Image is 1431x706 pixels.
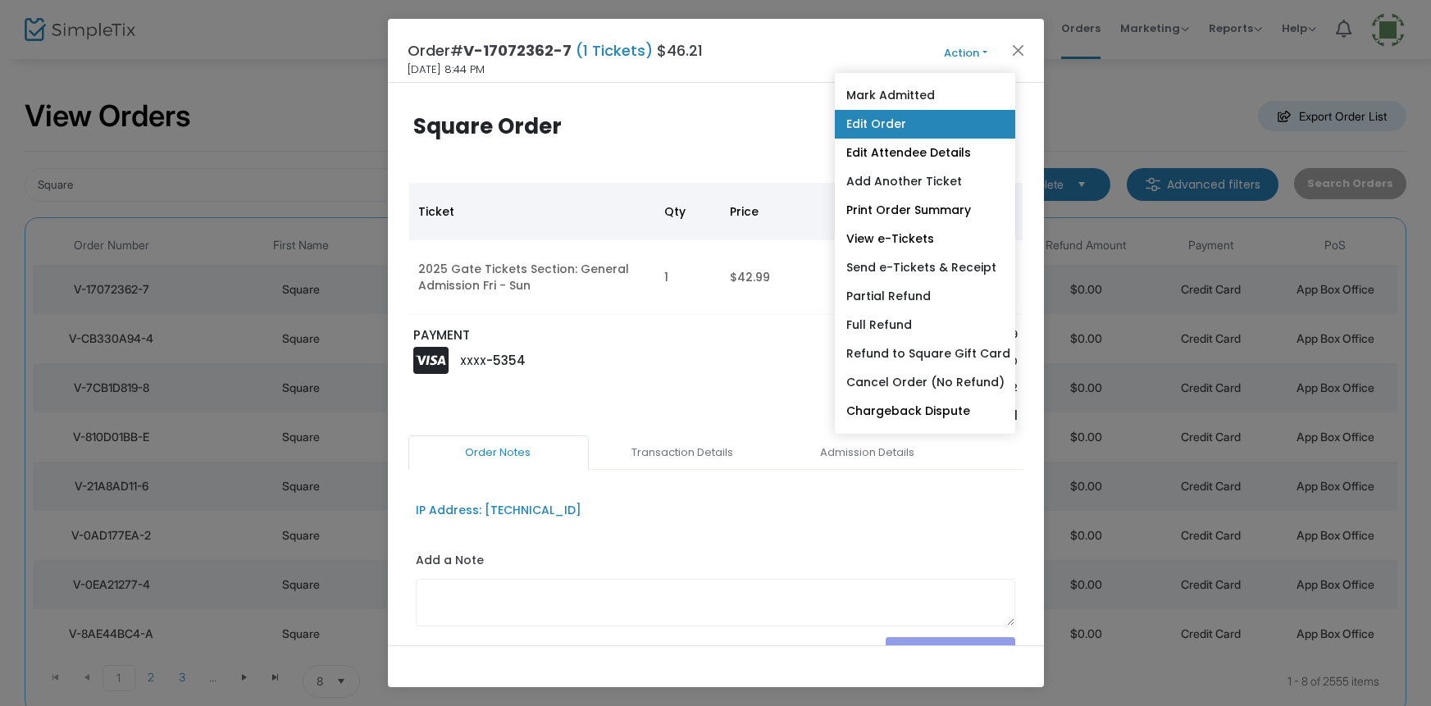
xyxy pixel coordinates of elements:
a: Cancel Order (No Refund) [834,368,1014,397]
a: Edit Attendee Details [834,139,1014,167]
th: Qty [655,183,721,240]
a: Transaction Details [593,435,773,470]
span: [DATE] 8:44 PM [408,61,485,78]
a: Partial Refund [834,282,1014,311]
span: V-17072362-7 [464,40,572,61]
a: Refund to Square Gift Card [834,339,1014,368]
a: Chargeback Dispute [834,397,1014,426]
p: Order Total [801,407,941,426]
span: (1 Tickets) [572,40,658,61]
a: Send e-Tickets & Receipt [834,253,1014,282]
button: Close [1007,39,1028,61]
h4: Order# $46.21 [408,39,704,61]
a: Order Notes [408,435,589,470]
span: XXXX [460,354,486,368]
th: Price [721,183,877,240]
span: -5354 [486,352,526,369]
a: View e-Tickets [834,225,1014,253]
p: Service Fee Total [801,353,941,370]
a: Add Another Ticket [834,167,1014,196]
p: PAYMENT [413,326,708,345]
p: Sub total [801,326,941,343]
a: Full Refund [834,311,1014,339]
label: Add a Note [416,552,484,573]
a: Print Order Summary [834,196,1014,225]
td: 1 [655,240,721,315]
p: Tax Total [801,380,941,396]
a: Mark Admitted [834,81,1014,110]
a: Edit Order [834,110,1014,139]
b: Square Order [413,112,562,141]
div: IP Address: [TECHNICAL_ID] [416,502,581,519]
button: Action [917,44,1015,62]
td: 2025 Gate Tickets Section: General Admission Fri - Sun [409,240,655,315]
a: Admission Details [777,435,958,470]
div: Data table [409,183,1023,315]
td: $42.99 [721,240,877,315]
th: Ticket [409,183,655,240]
